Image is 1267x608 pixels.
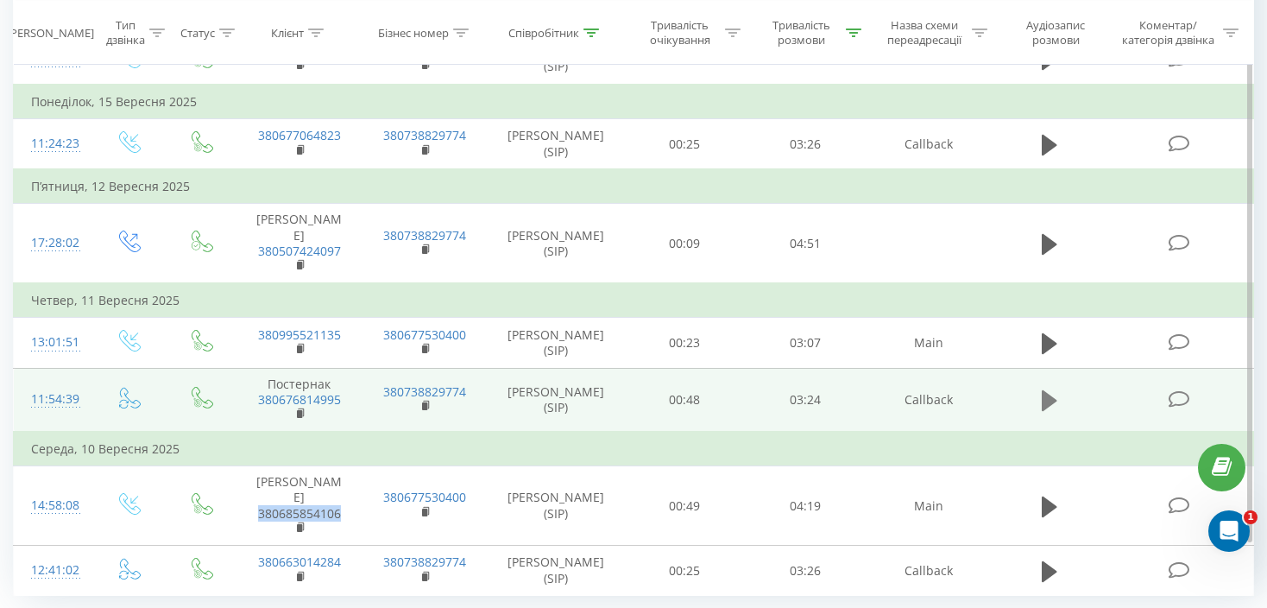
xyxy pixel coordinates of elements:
div: Співробітник [508,25,579,40]
div: Бізнес номер [378,25,449,40]
td: [PERSON_NAME] (SIP) [488,119,623,170]
a: 380995521135 [258,326,341,343]
div: 11:24:23 [31,127,73,161]
td: [PERSON_NAME] [236,204,362,283]
div: Тип дзвінка [106,18,145,47]
td: 03:26 [745,546,866,596]
a: 380738829774 [383,227,466,244]
td: Постернак [236,368,362,432]
td: Callback [866,546,992,596]
a: 380663014284 [258,554,341,570]
td: Середа, 10 Вересня 2025 [14,432,1254,466]
div: 13:01:51 [31,326,73,359]
td: Callback [866,368,992,432]
td: 00:49 [624,466,745,546]
div: [PERSON_NAME] [7,25,94,40]
td: 00:25 [624,119,745,170]
td: [PERSON_NAME] (SIP) [488,318,623,368]
td: 03:07 [745,318,866,368]
span: 1 [1244,510,1258,524]
td: 00:25 [624,546,745,596]
td: Понеділок, 15 Вересня 2025 [14,85,1254,119]
div: Статус [180,25,215,40]
div: Аудіозапис розмови [1007,18,1104,47]
a: 380738829774 [383,383,466,400]
div: 11:54:39 [31,383,73,416]
td: 04:51 [745,204,866,283]
td: 03:26 [745,119,866,170]
td: 00:09 [624,204,745,283]
a: 380676814995 [258,391,341,408]
td: [PERSON_NAME] (SIP) [488,546,623,596]
div: Назва схеми переадресації [881,18,968,47]
td: 04:19 [745,466,866,546]
td: П’ятниця, 12 Вересня 2025 [14,169,1254,204]
div: 12:41:02 [31,554,73,587]
td: Четвер, 11 Вересня 2025 [14,283,1254,318]
div: Клієнт [271,25,304,40]
td: Main [866,318,992,368]
a: 380685854106 [258,505,341,522]
td: 03:24 [745,368,866,432]
td: [PERSON_NAME] (SIP) [488,368,623,432]
td: [PERSON_NAME] [236,466,362,546]
td: Main [866,466,992,546]
td: 00:23 [624,318,745,368]
div: Коментар/категорія дзвінка [1118,18,1219,47]
div: 17:28:02 [31,226,73,260]
a: 380677530400 [383,326,466,343]
td: [PERSON_NAME] (SIP) [488,466,623,546]
div: 14:58:08 [31,489,73,522]
iframe: Intercom live chat [1208,510,1250,552]
a: 380677530400 [383,489,466,505]
td: [PERSON_NAME] (SIP) [488,204,623,283]
td: 00:48 [624,368,745,432]
a: 380738829774 [383,554,466,570]
div: Тривалість розмови [760,18,842,47]
td: Callback [866,119,992,170]
a: 380507424097 [258,243,341,259]
a: 380738829774 [383,127,466,143]
div: Тривалість очікування [640,18,721,47]
a: 380677064823 [258,127,341,143]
